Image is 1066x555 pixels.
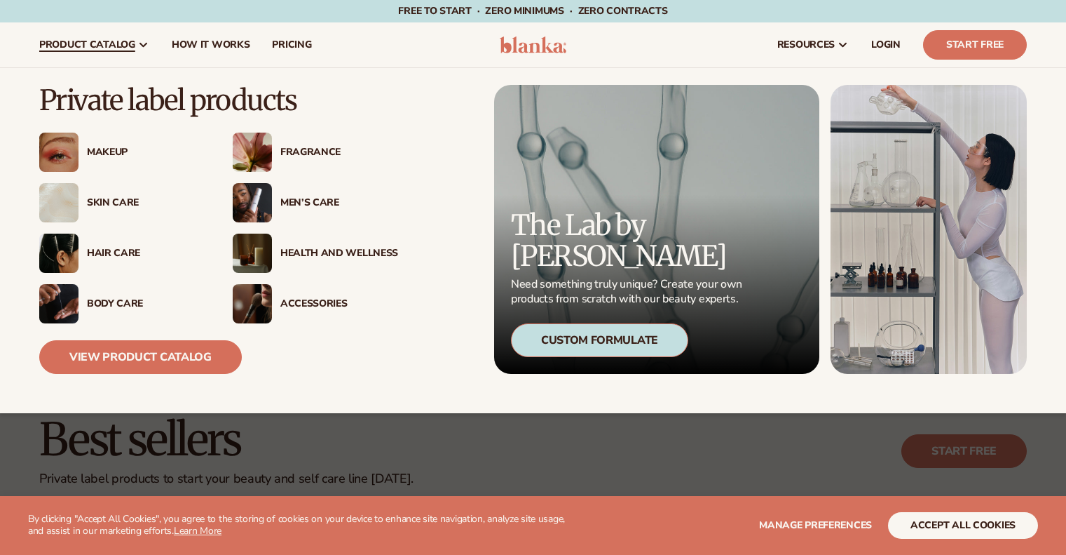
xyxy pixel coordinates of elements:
img: Cream moisturizer swatch. [39,183,78,222]
a: Pink blooming flower. Fragrance [233,133,398,172]
img: Pink blooming flower. [233,133,272,172]
span: product catalog [39,39,135,51]
img: Male hand applying moisturizer. [39,284,78,323]
div: Health And Wellness [280,248,398,260]
a: Female with makeup brush. Accessories [233,284,398,323]
div: Body Care [87,298,205,310]
div: Hair Care [87,248,205,260]
a: Cream moisturizer swatch. Skin Care [39,183,205,222]
a: Male holding moisturizer bottle. Men’s Care [233,183,398,222]
p: Private label products [39,85,398,116]
img: Candles and incense on table. [233,234,272,273]
a: Start Free [923,30,1027,60]
img: Female with glitter eye makeup. [39,133,78,172]
p: The Lab by [PERSON_NAME] [511,210,746,272]
img: Male holding moisturizer bottle. [233,183,272,222]
span: pricing [272,39,311,51]
p: By clicking "Accept All Cookies", you agree to the storing of cookies on your device to enhance s... [28,514,581,537]
a: Female hair pulled back with clips. Hair Care [39,234,205,273]
a: resources [766,22,860,67]
div: Makeup [87,147,205,159]
img: Female with makeup brush. [233,284,272,323]
img: logo [500,36,566,53]
button: Manage preferences [759,512,872,539]
a: pricing [261,22,322,67]
img: Female hair pulled back with clips. [39,234,78,273]
span: Free to start · ZERO minimums · ZERO contracts [398,4,667,18]
a: Female with glitter eye makeup. Makeup [39,133,205,172]
span: resources [777,39,835,51]
a: Candles and incense on table. Health And Wellness [233,234,398,273]
button: accept all cookies [888,512,1038,539]
a: Microscopic product formula. The Lab by [PERSON_NAME] Need something truly unique? Create your ow... [494,85,819,374]
a: View Product Catalog [39,340,242,374]
div: Skin Care [87,197,205,209]
a: product catalog [28,22,160,67]
span: Manage preferences [759,519,872,532]
div: Men’s Care [280,197,398,209]
div: Fragrance [280,147,398,159]
a: LOGIN [860,22,912,67]
a: Male hand applying moisturizer. Body Care [39,284,205,323]
div: Accessories [280,298,398,310]
p: Need something truly unique? Create your own products from scratch with our beauty experts. [511,277,746,307]
div: Custom Formulate [511,323,688,357]
img: Female in lab with equipment. [831,85,1027,374]
a: How It Works [160,22,261,67]
span: How It Works [172,39,250,51]
span: LOGIN [871,39,901,51]
a: Learn More [174,524,221,537]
